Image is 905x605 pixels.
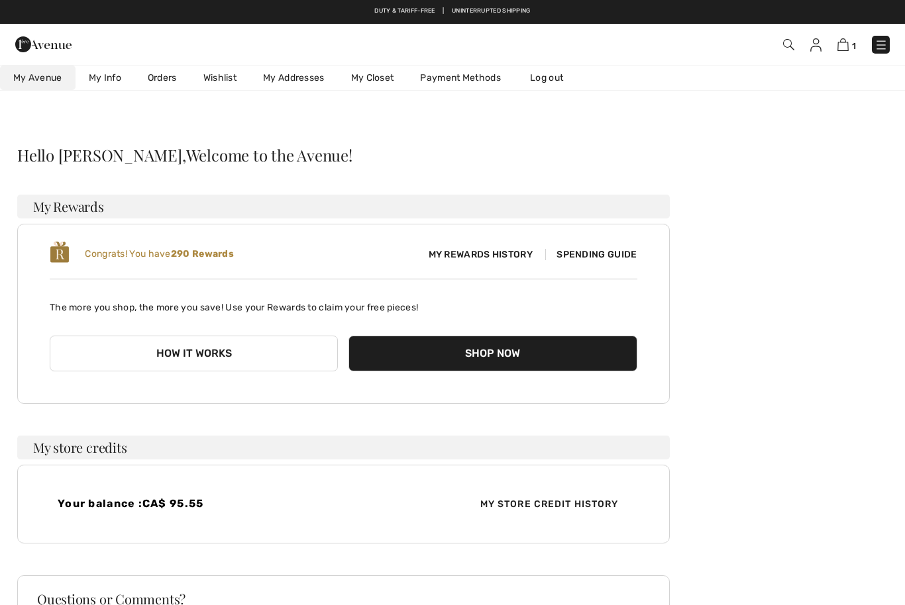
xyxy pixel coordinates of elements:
img: Menu [875,38,888,52]
h4: Your balance : [58,497,335,510]
a: My Info [76,66,134,90]
h3: My Rewards [17,195,670,218]
button: How it works [50,336,338,371]
div: Hello [PERSON_NAME], [17,147,670,163]
img: My Info [810,38,822,52]
b: 290 Rewards [171,248,234,259]
img: Search [783,39,794,50]
a: Payment Methods [407,66,514,90]
a: My Addresses [250,66,338,90]
span: 1 [852,41,856,51]
img: loyalty_logo_r.svg [50,240,70,264]
span: My Store Credit History [470,497,629,511]
p: The more you shop, the more you save! Use your Rewards to claim your free pieces! [50,290,637,314]
a: 1ère Avenue [15,37,72,50]
a: Wishlist [190,66,250,90]
span: My Rewards History [418,248,543,261]
span: CA$ 95.55 [142,497,204,510]
span: Welcome to the Avenue! [186,147,352,163]
span: Spending Guide [545,249,637,260]
img: 1ère Avenue [15,31,72,58]
button: Shop Now [348,336,637,371]
a: My Closet [338,66,407,90]
a: 1 [837,36,856,52]
span: Congrats! You have [85,248,234,259]
a: Log out [517,66,590,90]
img: Shopping Bag [837,38,849,51]
h3: My store credits [17,436,670,459]
span: My Avenue [13,71,62,85]
a: Orders [134,66,190,90]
